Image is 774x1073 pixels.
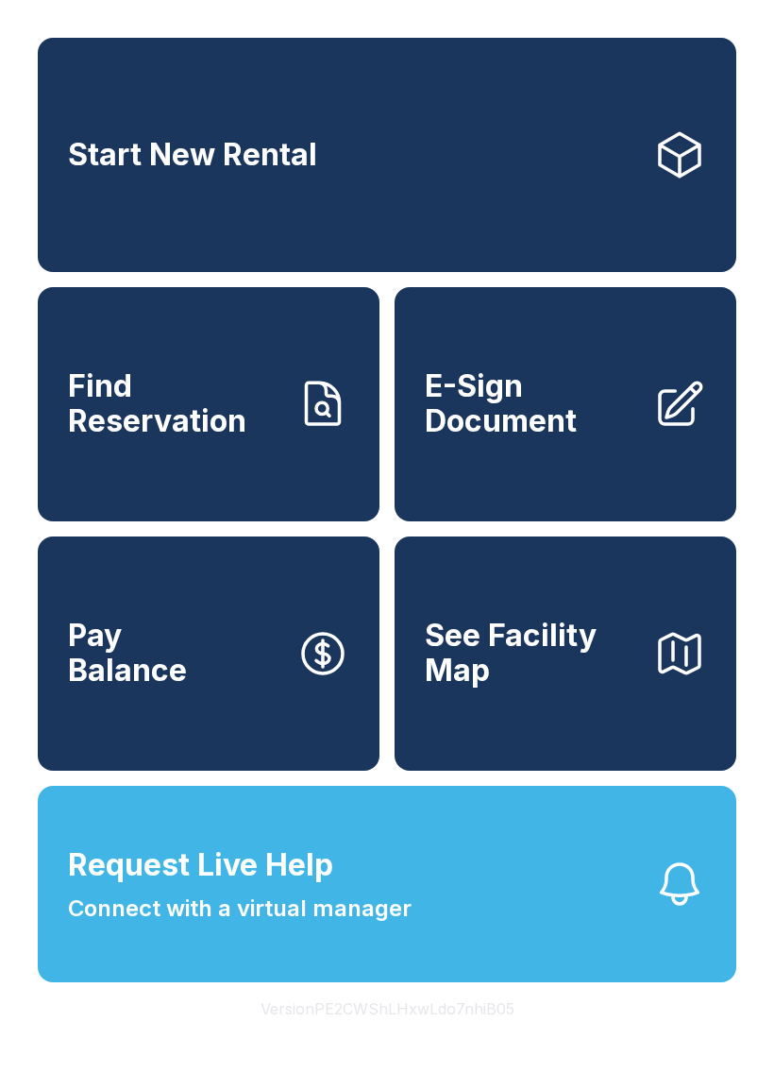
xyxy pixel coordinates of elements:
span: E-Sign Document [425,369,638,438]
span: Find Reservation [68,369,281,438]
span: Request Live Help [68,843,333,888]
button: See Facility Map [395,536,736,771]
a: Find Reservation [38,287,379,521]
a: PayBalance [38,536,379,771]
span: Connect with a virtual manager [68,892,412,926]
a: E-Sign Document [395,287,736,521]
button: Request Live HelpConnect with a virtual manager [38,786,736,982]
span: Pay Balance [68,619,187,688]
button: VersionPE2CWShLHxwLdo7nhiB05 [245,982,530,1035]
span: See Facility Map [425,619,638,688]
a: Start New Rental [38,38,736,272]
span: Start New Rental [68,138,317,173]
